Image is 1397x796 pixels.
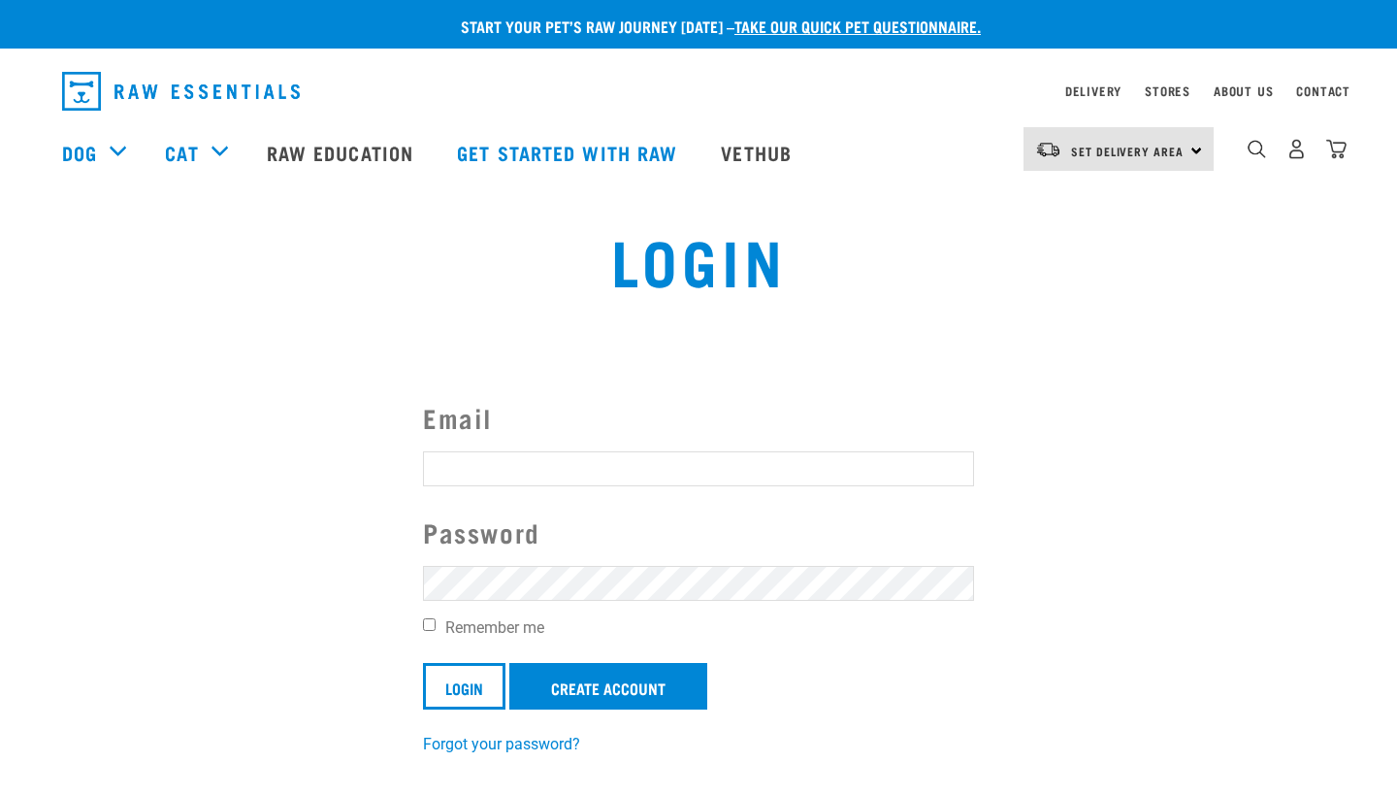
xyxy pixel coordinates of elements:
[247,114,438,191] a: Raw Education
[423,663,505,710] input: Login
[438,114,701,191] a: Get started with Raw
[701,114,816,191] a: Vethub
[1214,87,1273,94] a: About Us
[1326,139,1347,159] img: home-icon@2x.png
[734,21,981,30] a: take our quick pet questionnaire.
[1065,87,1121,94] a: Delivery
[1248,140,1266,158] img: home-icon-1@2x.png
[47,64,1350,118] nav: dropdown navigation
[423,618,436,631] input: Remember me
[423,513,974,552] label: Password
[1286,139,1307,159] img: user.png
[1145,87,1190,94] a: Stores
[509,663,707,710] a: Create Account
[1071,148,1184,154] span: Set Delivery Area
[423,398,974,438] label: Email
[423,735,580,753] a: Forgot your password?
[62,72,300,111] img: Raw Essentials Logo
[165,138,198,167] a: Cat
[1035,141,1061,158] img: van-moving.png
[62,138,97,167] a: Dog
[423,616,974,640] label: Remember me
[1296,87,1350,94] a: Contact
[268,224,1129,294] h1: Login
